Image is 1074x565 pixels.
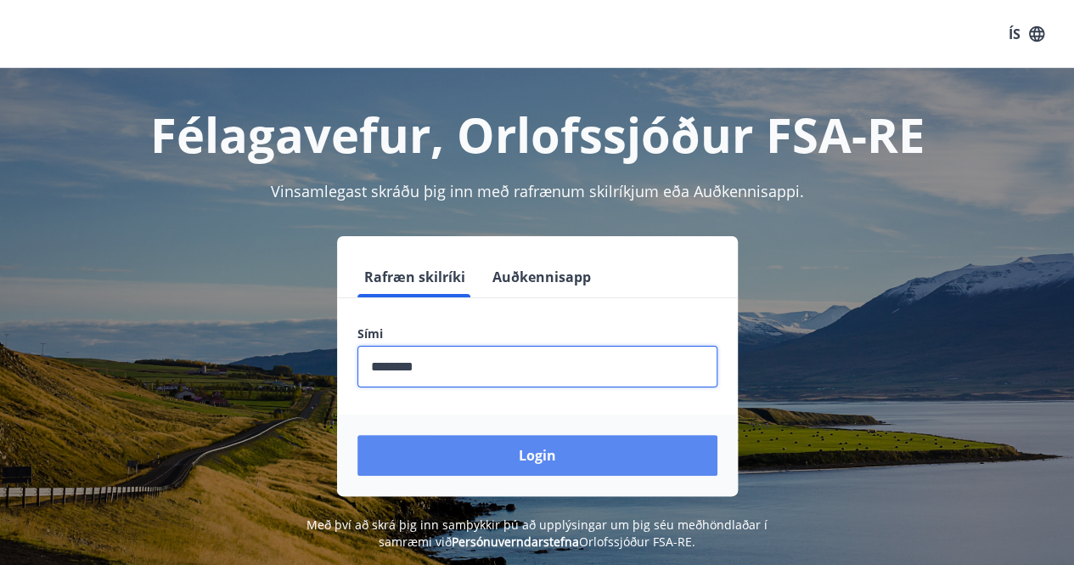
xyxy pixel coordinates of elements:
[20,102,1054,167] h1: Félagavefur, Orlofssjóður FSA-RE
[452,534,579,550] a: Persónuverndarstefna
[357,435,717,476] button: Login
[357,325,717,342] label: Sími
[306,517,768,550] span: Með því að skrá þig inn samþykkir þú að upplýsingar um þig séu meðhöndlaðar í samræmi við Orlofss...
[486,257,598,297] button: Auðkennisapp
[999,19,1054,49] button: ÍS
[357,257,472,297] button: Rafræn skilríki
[271,181,804,201] span: Vinsamlegast skráðu þig inn með rafrænum skilríkjum eða Auðkennisappi.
